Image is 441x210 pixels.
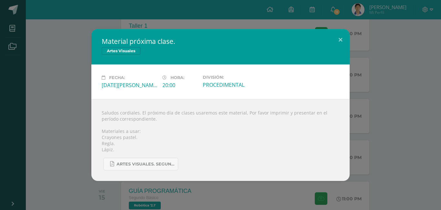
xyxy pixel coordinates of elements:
[109,75,125,80] span: Fecha:
[102,47,140,55] span: Artes Visuales
[162,82,198,89] div: 20:00
[103,158,178,170] a: Artes visuales. Segundo Básico..pdf
[102,37,339,46] h2: Material próxima clase.
[331,29,350,51] button: Close (Esc)
[170,75,184,80] span: Hora:
[117,162,175,167] span: Artes visuales. Segundo Básico..pdf
[91,99,350,181] div: Saludos cordiales. El próximo día de clases usaremos este material, Por favor imprimir y presenta...
[203,75,258,80] label: División:
[102,82,157,89] div: [DATE][PERSON_NAME]
[203,81,258,88] div: PROCEDIMENTAL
